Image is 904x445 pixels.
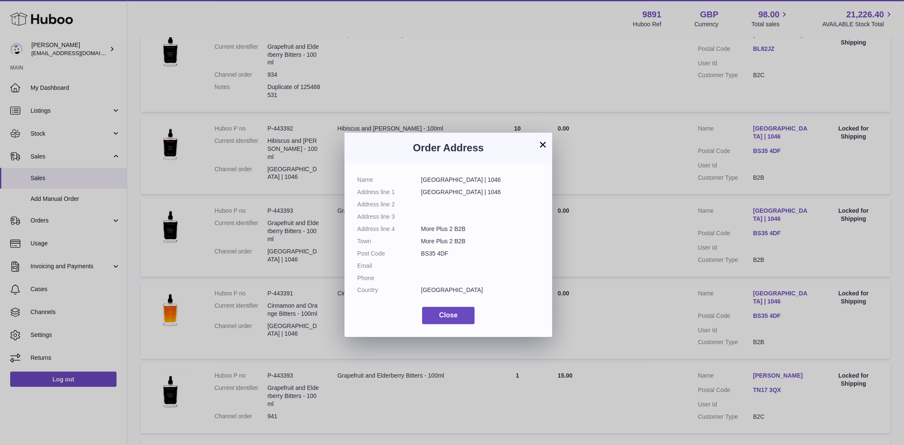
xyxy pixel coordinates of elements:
[421,225,540,233] dd: More Plus 2 B2B
[421,286,540,294] dd: [GEOGRAPHIC_DATA]
[357,188,421,196] dt: Address line 1
[538,139,548,150] button: ×
[357,200,421,209] dt: Address line 2
[357,262,421,270] dt: Email
[357,225,421,233] dt: Address line 4
[357,213,421,221] dt: Address line 3
[357,286,421,294] dt: Country
[357,274,421,282] dt: Phone
[421,188,540,196] dd: [GEOGRAPHIC_DATA] | 1046
[421,250,540,258] dd: BS35 4DF
[357,250,421,258] dt: Post Code
[357,237,421,245] dt: Town
[357,141,540,155] h3: Order Address
[439,311,458,319] span: Close
[421,237,540,245] dd: More Plus 2 B2B
[357,176,421,184] dt: Name
[422,307,475,324] button: Close
[421,176,540,184] dd: [GEOGRAPHIC_DATA] | 1046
